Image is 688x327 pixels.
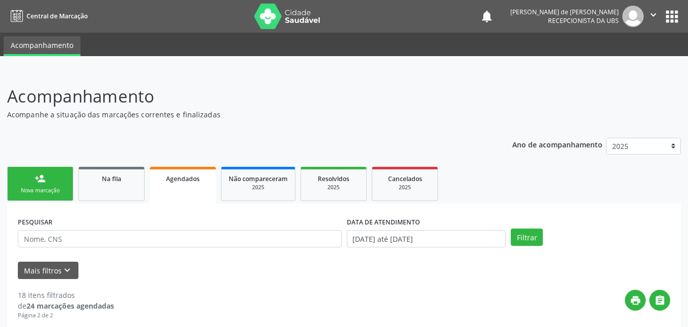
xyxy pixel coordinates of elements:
[18,214,52,230] label: PESQUISAR
[511,229,543,246] button: Filtrar
[35,173,46,184] div: person_add
[654,295,666,306] i: 
[18,311,114,320] div: Página 2 de 2
[388,174,422,183] span: Cancelados
[102,174,121,183] span: Na fila
[649,290,670,311] button: 
[18,290,114,300] div: 18 itens filtrados
[18,262,78,280] button: Mais filtroskeyboard_arrow_down
[26,12,88,20] span: Central de Marcação
[62,265,73,276] i: keyboard_arrow_down
[480,9,494,23] button: notifications
[4,36,80,56] a: Acompanhamento
[347,214,420,230] label: DATA DE ATENDIMENTO
[630,295,641,306] i: print
[7,109,479,120] p: Acompanhe a situação das marcações correntes e finalizadas
[229,174,288,183] span: Não compareceram
[648,9,659,20] i: 
[18,300,114,311] div: de
[644,6,663,27] button: 
[622,6,644,27] img: img
[7,8,88,24] a: Central de Marcação
[347,230,506,247] input: Selecione um intervalo
[166,174,200,183] span: Agendados
[26,301,114,311] strong: 24 marcações agendadas
[15,187,66,194] div: Nova marcação
[18,230,342,247] input: Nome, CNS
[318,174,349,183] span: Resolvidos
[663,8,681,26] button: apps
[229,184,288,191] div: 2025
[548,16,619,25] span: Recepcionista da UBS
[308,184,359,191] div: 2025
[512,138,602,150] p: Ano de acompanhamento
[625,290,646,311] button: print
[7,84,479,109] p: Acompanhamento
[510,8,619,16] div: [PERSON_NAME] de [PERSON_NAME]
[379,184,430,191] div: 2025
